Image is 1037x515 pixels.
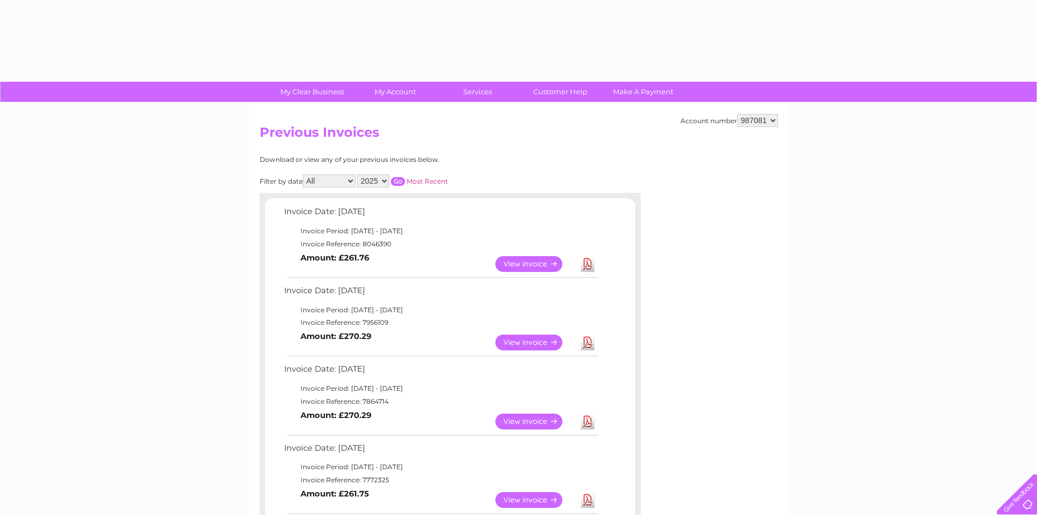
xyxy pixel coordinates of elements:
[281,225,600,238] td: Invoice Period: [DATE] - [DATE]
[281,204,600,225] td: Invoice Date: [DATE]
[267,82,357,102] a: My Clear Business
[581,414,594,429] a: Download
[281,382,600,395] td: Invoice Period: [DATE] - [DATE]
[300,410,371,420] b: Amount: £270.29
[581,256,594,272] a: Download
[350,82,440,102] a: My Account
[300,253,369,263] b: Amount: £261.76
[680,114,778,127] div: Account number
[300,489,369,499] b: Amount: £261.75
[281,362,600,382] td: Invoice Date: [DATE]
[281,441,600,461] td: Invoice Date: [DATE]
[495,492,575,508] a: View
[260,174,545,187] div: Filter by date
[281,395,600,408] td: Invoice Reference: 7864714
[281,316,600,329] td: Invoice Reference: 7956109
[281,283,600,304] td: Invoice Date: [DATE]
[433,82,523,102] a: Services
[260,125,778,146] h2: Previous Invoices
[598,82,688,102] a: Make A Payment
[281,461,600,474] td: Invoice Period: [DATE] - [DATE]
[281,238,600,251] td: Invoice Reference: 8046390
[495,256,575,272] a: View
[300,331,371,341] b: Amount: £270.29
[281,304,600,317] td: Invoice Period: [DATE] - [DATE]
[516,82,605,102] a: Customer Help
[407,177,448,185] a: Most Recent
[581,492,594,508] a: Download
[581,335,594,350] a: Download
[495,414,575,429] a: View
[281,474,600,487] td: Invoice Reference: 7772325
[495,335,575,350] a: View
[260,156,545,163] div: Download or view any of your previous invoices below.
